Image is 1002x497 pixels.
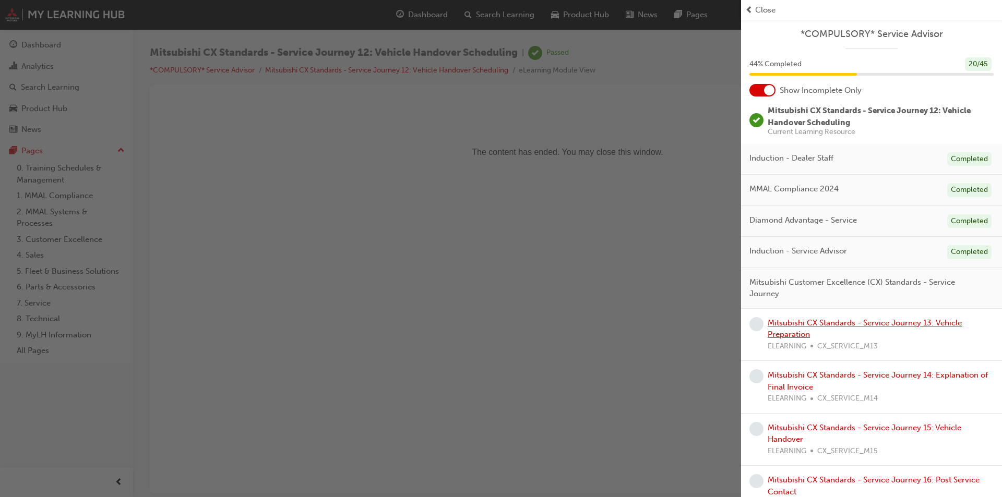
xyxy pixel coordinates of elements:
span: CX_SERVICE_M13 [817,341,878,353]
a: *COMPULSORY* Service Advisor [749,28,994,40]
span: learningRecordVerb_NONE-icon [749,422,764,436]
span: 44 % Completed [749,58,802,70]
div: Completed [947,183,992,197]
span: learningRecordVerb_NONE-icon [749,474,764,488]
a: Mitsubishi CX Standards - Service Journey 16: Post Service Contact [768,475,980,496]
a: Mitsubishi CX Standards - Service Journey 15: Vehicle Handover [768,423,961,444]
span: ELEARNING [768,341,806,353]
a: Mitsubishi CX Standards - Service Journey 14: Explanation of Final Invoice [768,370,988,392]
span: ELEARNING [768,393,806,405]
div: Completed [947,214,992,228]
span: Diamond Advantage - Service [749,214,857,226]
span: CX_SERVICE_M15 [817,445,878,457]
span: CX_SERVICE_M14 [817,393,878,405]
span: Close [755,4,776,16]
div: Completed [947,245,992,259]
span: Mitsubishi Customer Excellence (CX) Standards - Service Journey [749,276,985,300]
span: ELEARNING [768,445,806,457]
span: Show Incomplete Only [780,84,862,96]
a: Mitsubishi CX Standards - Service Journey 13: Vehicle Preparation [768,318,962,340]
span: learningRecordVerb_NONE-icon [749,317,764,331]
span: MMAL Compliance 2024 [749,183,839,195]
span: Mitsubishi CX Standards - Service Journey 12: Vehicle Handover Scheduling [768,106,971,127]
p: The content has ended. You may close this window. [4,8,815,55]
span: prev-icon [745,4,753,16]
span: Induction - Service Advisor [749,245,847,257]
span: learningRecordVerb_PASS-icon [749,113,764,127]
span: Induction - Dealer Staff [749,152,833,164]
div: Completed [947,152,992,166]
span: learningRecordVerb_NONE-icon [749,369,764,383]
div: 20 / 45 [965,57,992,71]
button: prev-iconClose [745,4,998,16]
span: Current Learning Resource [768,128,994,136]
